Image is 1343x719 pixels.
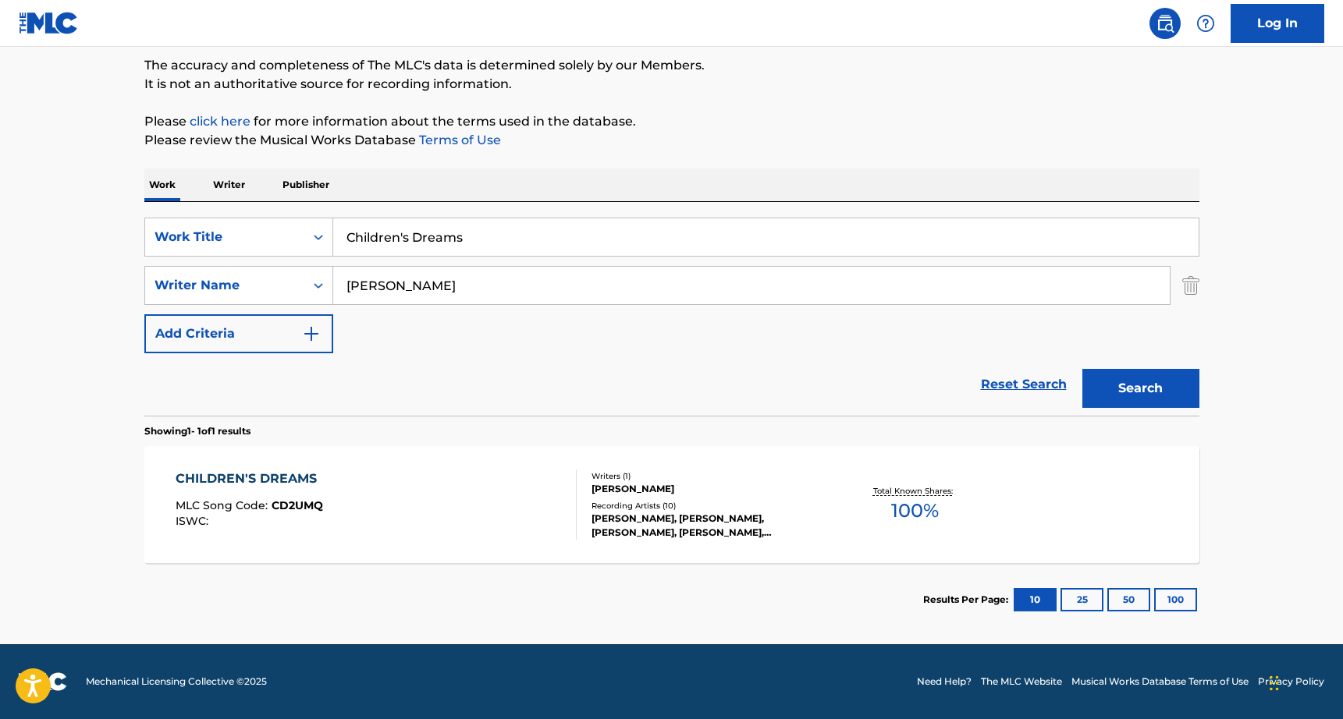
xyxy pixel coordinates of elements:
[190,114,250,129] a: click here
[981,675,1062,689] a: The MLC Website
[1149,8,1181,39] a: Public Search
[1265,644,1343,719] iframe: Chat Widget
[1014,588,1057,611] button: 10
[155,276,295,295] div: Writer Name
[278,168,334,201] p: Publisher
[302,324,321,343] img: 9d2ae6d4665cec9f34b9.svg
[1231,4,1324,43] a: Log In
[592,500,827,512] div: Recording Artists ( 10 )
[1182,266,1199,305] img: Delete Criterion
[272,498,323,512] span: CD2UMQ
[144,131,1199,150] p: Please review the Musical Works Database
[144,168,180,201] p: Work
[1071,675,1249,689] a: Musical Works Database Terms of Use
[592,482,827,496] div: [PERSON_NAME]
[144,112,1199,131] p: Please for more information about the terms used in the database.
[144,75,1199,94] p: It is not an authoritative source for recording information.
[19,12,79,34] img: MLC Logo
[973,367,1075,402] a: Reset Search
[144,56,1199,75] p: The accuracy and completeness of The MLC's data is determined solely by our Members.
[923,593,1012,607] p: Results Per Page:
[891,497,939,525] span: 100 %
[1107,588,1150,611] button: 50
[592,470,827,482] div: Writers ( 1 )
[144,446,1199,563] a: CHILDREN'S DREAMSMLC Song Code:CD2UMQISWC:Writers (1)[PERSON_NAME]Recording Artists (10)[PERSON_N...
[1061,588,1103,611] button: 25
[144,424,250,438] p: Showing 1 - 1 of 1 results
[155,228,295,246] div: Work Title
[86,675,267,689] span: Mechanical Licensing Collective © 2025
[1196,14,1215,33] img: help
[176,498,272,512] span: MLC Song Code :
[1082,369,1199,408] button: Search
[144,314,333,353] button: Add Criteria
[416,133,501,147] a: Terms of Use
[1258,675,1324,689] a: Privacy Policy
[1156,14,1174,33] img: search
[208,168,250,201] p: Writer
[592,512,827,540] div: [PERSON_NAME], [PERSON_NAME], [PERSON_NAME], [PERSON_NAME], [PERSON_NAME]
[1270,660,1279,707] div: Drag
[19,672,67,691] img: logo
[176,514,212,528] span: ISWC :
[917,675,972,689] a: Need Help?
[873,485,957,497] p: Total Known Shares:
[176,469,325,488] div: CHILDREN'S DREAMS
[1154,588,1197,611] button: 100
[144,218,1199,416] form: Search Form
[1190,8,1221,39] div: Help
